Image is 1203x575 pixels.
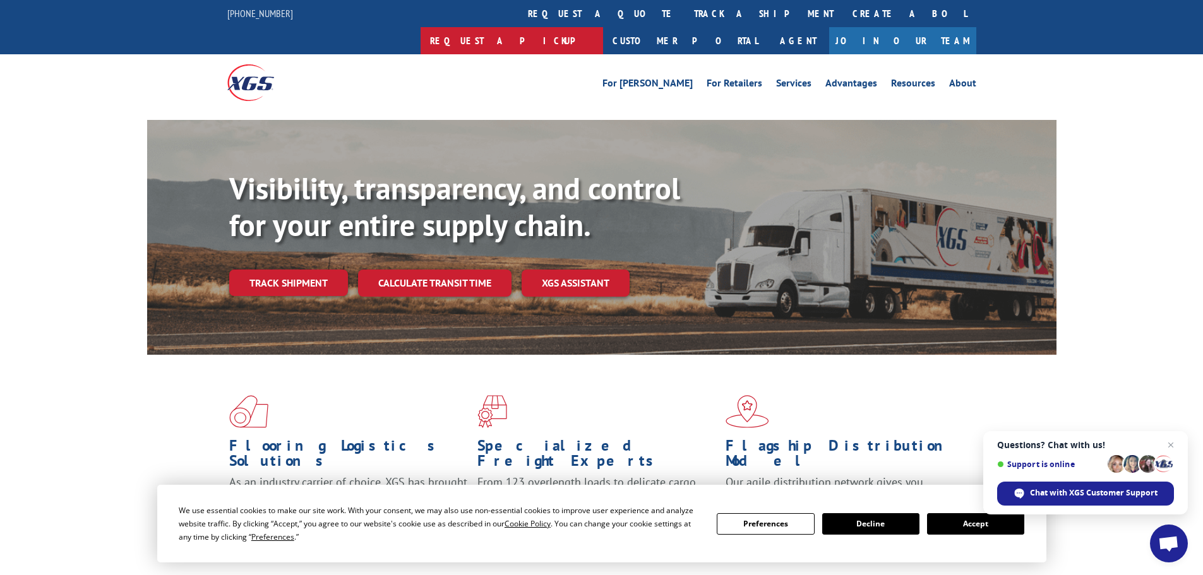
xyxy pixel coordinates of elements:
[477,395,507,428] img: xgs-icon-focused-on-flooring-red
[707,78,762,92] a: For Retailers
[603,27,767,54] a: Customer Portal
[717,513,814,535] button: Preferences
[229,270,348,296] a: Track shipment
[505,518,551,529] span: Cookie Policy
[997,440,1174,450] span: Questions? Chat with us!
[229,438,468,475] h1: Flooring Logistics Solutions
[522,270,630,297] a: XGS ASSISTANT
[251,531,294,542] span: Preferences
[1030,487,1158,499] span: Chat with XGS Customer Support
[829,27,976,54] a: Join Our Team
[229,169,680,244] b: Visibility, transparency, and control for your entire supply chain.
[358,270,512,297] a: Calculate transit time
[825,78,877,92] a: Advantages
[477,475,716,531] p: From 123 overlength loads to delicate cargo, our experienced staff knows the best way to move you...
[726,475,958,504] span: Our agile distribution network gives you nationwide inventory management on demand.
[421,27,603,54] a: Request a pickup
[997,482,1174,506] span: Chat with XGS Customer Support
[891,78,935,92] a: Resources
[726,395,769,428] img: xgs-icon-flagship-distribution-model-red
[776,78,811,92] a: Services
[229,475,467,519] span: As an industry carrier of choice, XGS has brought innovation and dedication to flooring logistics...
[927,513,1024,535] button: Accept
[179,504,702,543] div: We use essential cookies to make our site work. With your consent, we may also use non-essential ...
[157,485,1046,562] div: Cookie Consent Prompt
[997,459,1103,469] span: Support is online
[227,7,293,20] a: [PHONE_NUMBER]
[1150,525,1188,562] a: Open chat
[602,78,693,92] a: For [PERSON_NAME]
[822,513,919,535] button: Decline
[949,78,976,92] a: About
[477,438,716,475] h1: Specialized Freight Experts
[726,438,964,475] h1: Flagship Distribution Model
[229,395,268,428] img: xgs-icon-total-supply-chain-intelligence-red
[767,27,829,54] a: Agent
